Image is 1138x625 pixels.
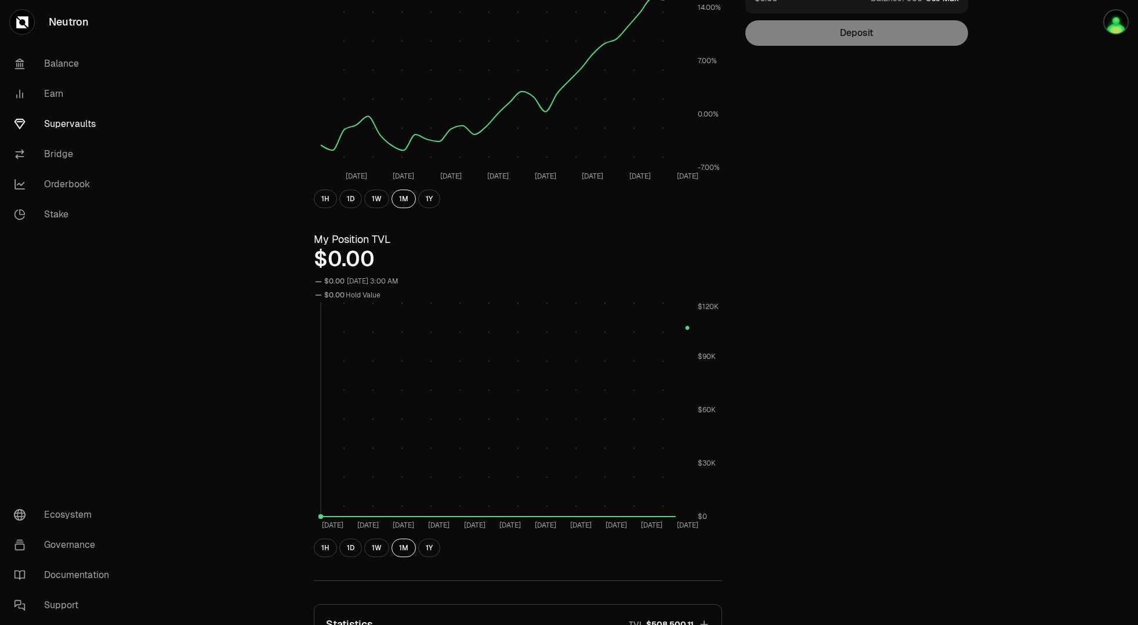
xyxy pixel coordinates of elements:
[392,190,416,208] button: 1M
[346,290,380,300] span: Hold Value
[5,500,125,530] a: Ecosystem
[698,110,719,119] tspan: 0.00%
[535,172,556,181] tspan: [DATE]
[698,459,716,468] tspan: $30K
[346,172,367,181] tspan: [DATE]
[357,521,379,530] tspan: [DATE]
[428,521,450,530] tspan: [DATE]
[1103,9,1129,35] img: brainKID
[5,199,125,230] a: Stake
[440,172,462,181] tspan: [DATE]
[5,139,125,169] a: Bridge
[698,405,716,415] tspan: $60K
[364,190,389,208] button: 1W
[698,163,720,172] tspan: -7.00%
[393,521,414,530] tspan: [DATE]
[314,539,337,557] button: 1H
[339,190,362,208] button: 1D
[698,512,707,521] tspan: $0
[392,539,416,557] button: 1M
[314,231,722,248] h3: My Position TVL
[582,172,603,181] tspan: [DATE]
[324,275,345,288] div: $0.00
[698,56,717,66] tspan: 7.00%
[499,521,521,530] tspan: [DATE]
[347,275,398,288] div: [DATE] 3:00 AM
[5,590,125,620] a: Support
[314,248,722,271] div: $0.00
[5,49,125,79] a: Balance
[322,521,343,530] tspan: [DATE]
[606,521,627,530] tspan: [DATE]
[677,172,698,181] tspan: [DATE]
[314,190,337,208] button: 1H
[698,302,719,311] tspan: $120K
[5,560,125,590] a: Documentation
[393,172,414,181] tspan: [DATE]
[5,530,125,560] a: Governance
[5,169,125,199] a: Orderbook
[698,352,716,361] tspan: $90K
[570,521,592,530] tspan: [DATE]
[629,172,651,181] tspan: [DATE]
[677,521,698,530] tspan: [DATE]
[464,521,485,530] tspan: [DATE]
[698,3,721,12] tspan: 14.00%
[487,172,509,181] tspan: [DATE]
[364,539,389,557] button: 1W
[418,190,440,208] button: 1Y
[535,521,556,530] tspan: [DATE]
[641,521,662,530] tspan: [DATE]
[5,109,125,139] a: Supervaults
[5,79,125,109] a: Earn
[339,539,362,557] button: 1D
[324,290,345,300] span: $0.00
[418,539,440,557] button: 1Y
